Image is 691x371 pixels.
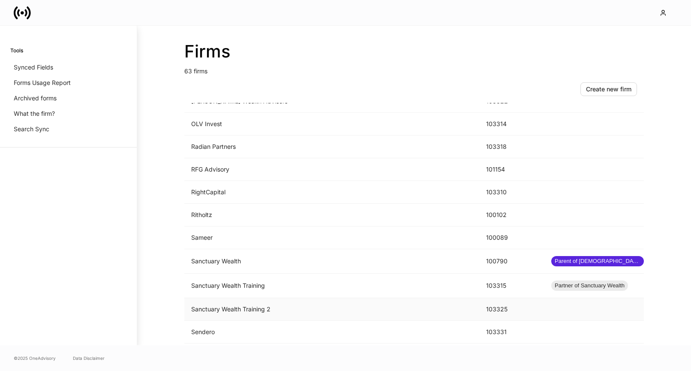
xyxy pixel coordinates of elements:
span: Partner of Sanctuary Wealth [551,281,628,290]
p: Search Sync [14,125,49,133]
td: 100089 [479,226,544,249]
p: Synced Fields [14,63,53,72]
a: What the firm? [10,106,126,121]
a: Search Sync [10,121,126,137]
td: Sanctuary Wealth [184,249,479,274]
span: Parent of [DEMOGRAPHIC_DATA] firms [551,257,644,265]
a: Synced Fields [10,60,126,75]
td: 101154 [479,158,544,181]
td: OLV Invest [184,113,479,136]
td: Sanctuary Wealth Training [184,274,479,298]
td: 103342 [479,344,544,366]
td: 103325 [479,298,544,321]
h6: Tools [10,46,23,54]
td: Radian Partners [184,136,479,158]
p: 63 firms [184,62,644,75]
td: 103310 [479,181,544,204]
td: Ritholtz [184,204,479,226]
span: © 2025 OneAdvisory [14,355,56,362]
button: Create new firm [580,82,637,96]
td: Sanctuary Wealth Training 2 [184,298,479,321]
h2: Firms [184,41,644,62]
td: [GEOGRAPHIC_DATA] [184,344,479,366]
td: RFG Advisory [184,158,479,181]
p: What the firm? [14,109,55,118]
p: Forms Usage Report [14,78,71,87]
td: 100102 [479,204,544,226]
div: Create new firm [586,85,631,94]
td: 100790 [479,249,544,274]
a: Data Disclaimer [73,355,105,362]
td: RightCapital [184,181,479,204]
td: 103314 [479,113,544,136]
p: Archived forms [14,94,57,103]
td: 103315 [479,274,544,298]
td: 103318 [479,136,544,158]
td: 103331 [479,321,544,344]
td: Sendero [184,321,479,344]
a: Archived forms [10,90,126,106]
a: Forms Usage Report [10,75,126,90]
td: Sameer [184,226,479,249]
